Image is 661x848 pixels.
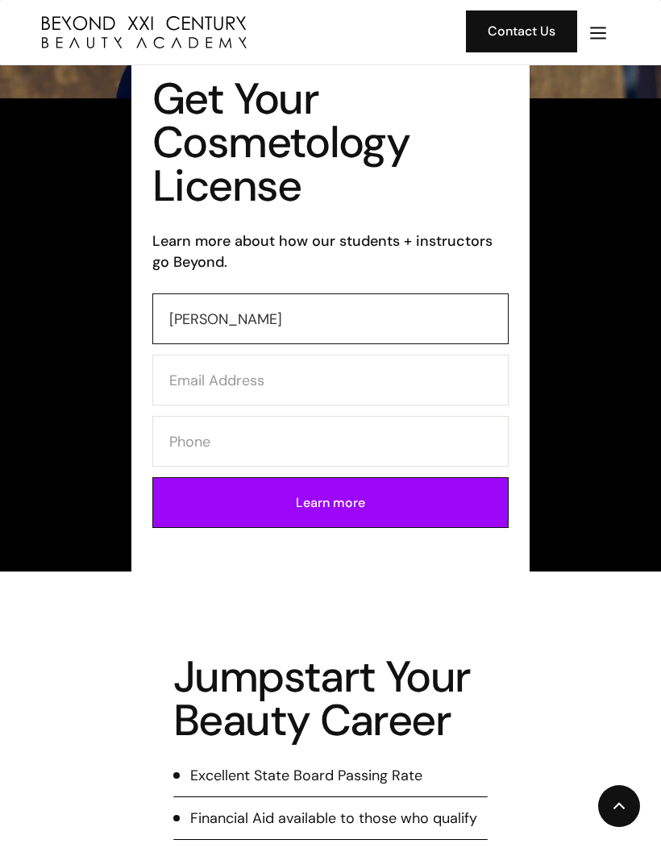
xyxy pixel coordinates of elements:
[42,16,247,48] img: beyond logo
[152,293,509,538] form: Contact Form (Cosmo)
[190,765,422,786] div: Excellent State Board Passing Rate
[42,16,434,48] a: home
[152,293,509,344] input: Your Name
[152,416,509,467] input: Phone
[152,77,509,208] h1: Get Your Cosmetology License
[190,808,477,829] div: Financial Aid available to those who qualify
[466,10,577,52] a: Contact Us
[173,655,488,742] h4: Jumpstart Your Beauty Career
[488,21,555,42] div: Contact Us
[152,231,509,272] h6: Learn more about how our students + instructors go Beyond.
[577,10,619,54] div: menu
[152,477,509,528] input: Learn more
[152,355,509,405] input: Email Address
